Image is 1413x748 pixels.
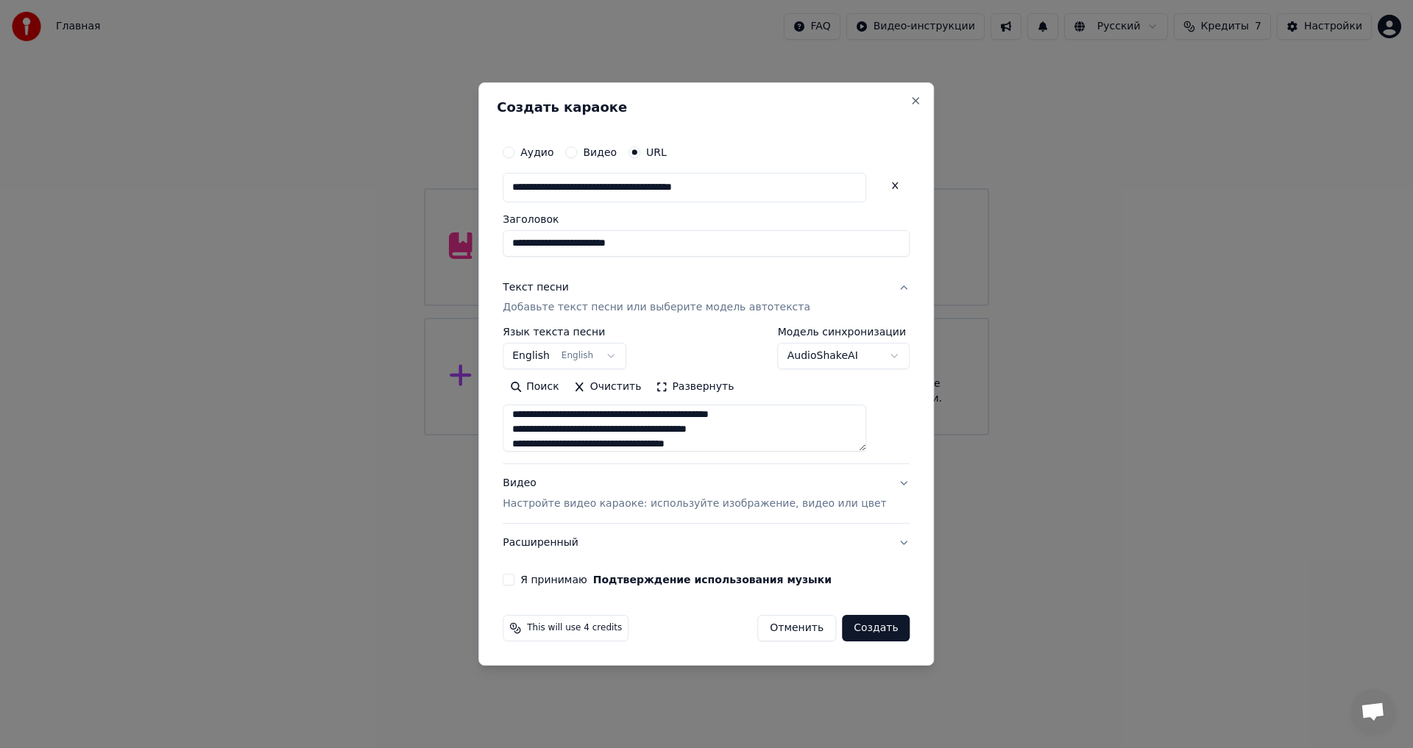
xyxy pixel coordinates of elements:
h2: Создать караоке [497,101,916,114]
label: Аудио [520,147,553,157]
div: Видео [503,477,886,512]
button: Развернуть [648,376,741,399]
button: Расширенный [503,524,910,562]
div: Текст песни [503,280,569,295]
label: Язык текста песни [503,327,626,338]
button: Очистить [567,376,649,399]
label: Модель синхронизации [778,327,910,338]
span: This will use 4 credits [527,622,622,634]
div: Текст песниДобавьте текст песни или выберите модель автотекста [503,327,910,464]
button: Создать [842,615,910,641]
label: Заголовок [503,214,910,224]
button: Я принимаю [593,574,832,585]
button: ВидеоНастройте видео караоке: используйте изображение, видео или цвет [503,465,910,524]
label: URL [646,147,667,157]
p: Настройте видео караоке: используйте изображение, видео или цвет [503,496,886,511]
p: Добавьте текст песни или выберите модель автотекста [503,301,810,316]
label: Видео [583,147,617,157]
button: Отменить [757,615,836,641]
button: Поиск [503,376,566,399]
button: Текст песниДобавьте текст песни или выберите модель автотекста [503,268,910,327]
label: Я принимаю [520,574,832,585]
